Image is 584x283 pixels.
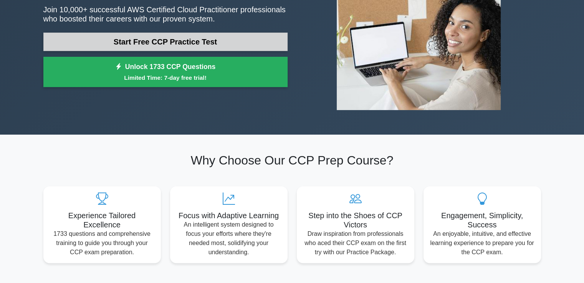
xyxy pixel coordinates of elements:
[50,229,155,257] p: 1733 questions and comprehensive training to guide you through your CCP exam preparation.
[430,229,535,257] p: An enjoyable, intuitive, and effective learning experience to prepare you for the CCP exam.
[50,211,155,229] h5: Experience Tailored Excellence
[176,220,281,257] p: An intelligent system designed to focus your efforts where they're needed most, solidifying your ...
[43,5,288,23] p: Join 10,000+ successful AWS Certified Cloud Practitioner professionals who boosted their careers ...
[303,229,408,257] p: Draw inspiration from professionals who aced their CCP exam on the first try with our Practice Pa...
[176,211,281,220] h5: Focus with Adaptive Learning
[43,57,288,87] a: Unlock 1733 CCP QuestionsLimited Time: 7-day free trial!
[53,73,278,82] small: Limited Time: 7-day free trial!
[43,153,541,168] h2: Why Choose Our CCP Prep Course?
[303,211,408,229] h5: Step into the Shoes of CCP Victors
[430,211,535,229] h5: Engagement, Simplicity, Success
[43,33,288,51] a: Start Free CCP Practice Test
